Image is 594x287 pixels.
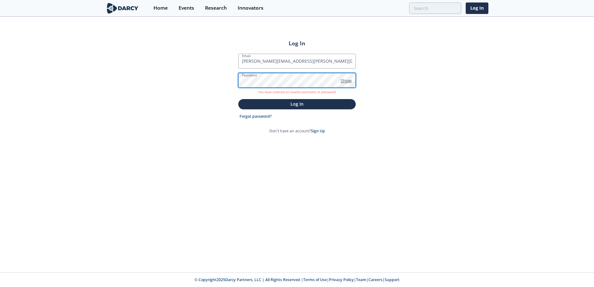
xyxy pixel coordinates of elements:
label: Password [242,73,257,78]
a: Team [356,277,366,282]
img: logo-wide.svg [106,3,139,14]
span: Show [340,77,352,84]
a: Terms of Use [303,277,327,282]
p: You have entered an invalid username or password. [238,88,356,95]
p: © Copyright 2025 Darcy Partners, LLC | All Rights Reserved | | | | | [67,277,527,283]
div: Research [205,6,227,11]
p: Log In [243,101,351,107]
label: Email [242,53,251,58]
p: Don't have an account? [269,128,325,134]
div: Home [153,6,168,11]
h2: Log In [238,39,356,47]
a: Log In [466,2,488,14]
a: Careers [368,277,382,282]
a: Support [385,277,400,282]
div: Events [179,6,194,11]
input: Advanced Search [409,2,461,14]
div: Innovators [238,6,263,11]
a: Forgot password? [240,114,272,119]
button: Log In [238,99,356,109]
a: Sign Up [311,128,325,134]
a: Privacy Policy [329,277,354,282]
